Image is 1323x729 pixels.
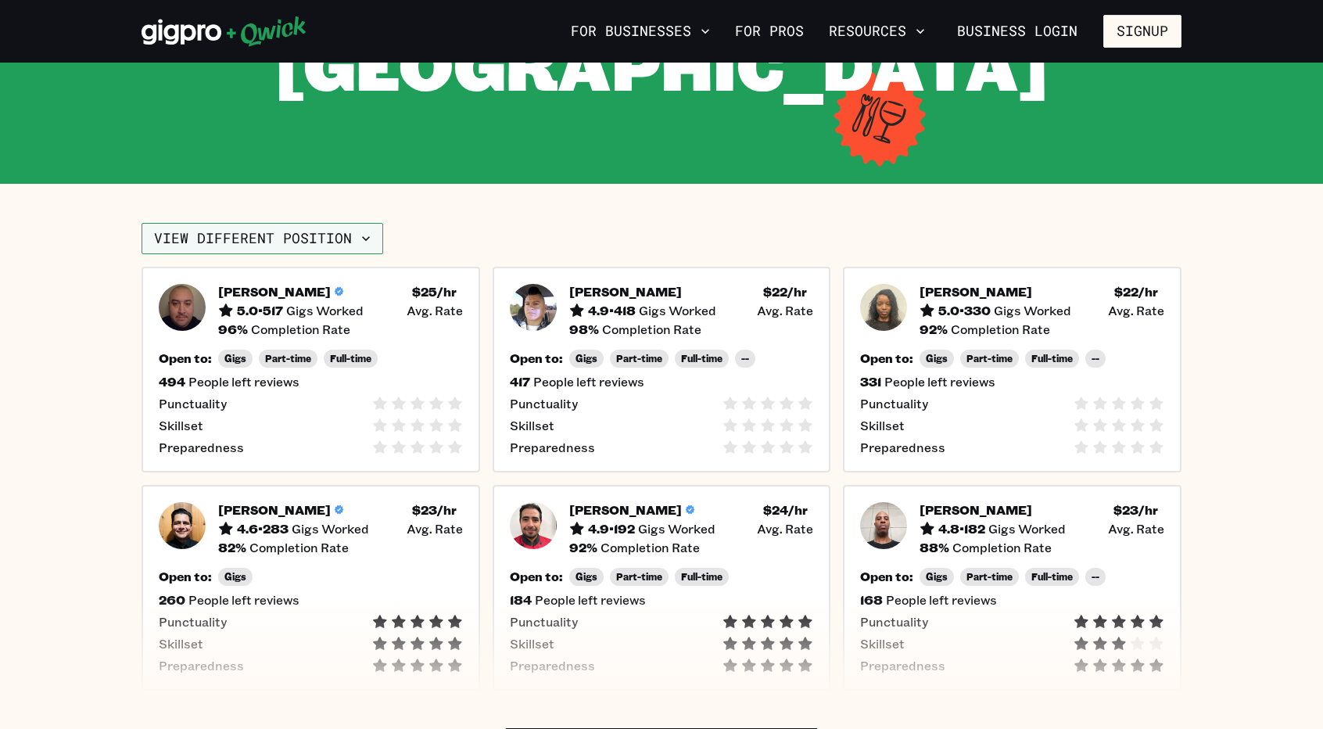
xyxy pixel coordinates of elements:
[218,321,248,337] h5: 96 %
[575,571,597,583] span: Gigs
[510,569,563,584] h5: Open to:
[575,353,597,364] span: Gigs
[860,284,907,331] img: Pro headshot
[159,284,206,331] img: Pro headshot
[493,485,831,691] button: Pro headshot[PERSON_NAME]4.9•192Gigs Worked$24/hr Avg. Rate92%Completion RateOpen to:GigsPart-tim...
[860,502,907,549] img: Pro headshot
[616,353,662,364] span: Part-time
[757,521,813,537] span: Avg. Rate
[237,521,289,537] h5: 4.6 • 283
[920,502,1032,518] h5: [PERSON_NAME]
[510,418,554,433] span: Skillset
[952,540,1052,555] span: Completion Rate
[251,321,350,337] span: Completion Rate
[602,321,701,337] span: Completion Rate
[860,440,945,455] span: Preparedness
[681,571,722,583] span: Full-time
[510,440,595,455] span: Preparedness
[493,267,831,472] button: Pro headshot[PERSON_NAME]4.9•418Gigs Worked$22/hr Avg. Rate98%Completion RateOpen to:GigsPart-tim...
[1108,303,1164,318] span: Avg. Rate
[994,303,1071,318] span: Gigs Worked
[535,592,646,608] span: People left reviews
[920,321,948,337] h5: 92 %
[510,614,578,630] span: Punctuality
[1092,571,1099,583] span: --
[1031,571,1073,583] span: Full-time
[142,267,480,472] a: Pro headshot[PERSON_NAME]5.0•517Gigs Worked$25/hr Avg. Rate96%Completion RateOpen to:GigsPart-tim...
[407,521,463,537] span: Avg. Rate
[938,521,985,537] h5: 4.8 • 182
[218,284,331,300] h5: [PERSON_NAME]
[533,374,644,390] span: People left reviews
[860,396,928,411] span: Punctuality
[843,267,1181,472] button: Pro headshot[PERSON_NAME]5.0•330Gigs Worked$22/hr Avg. Rate92%Completion RateOpen to:GigsPart-tim...
[860,569,913,584] h5: Open to:
[886,592,997,608] span: People left reviews
[884,374,995,390] span: People left reviews
[159,396,227,411] span: Punctuality
[966,353,1013,364] span: Part-time
[218,502,331,518] h5: [PERSON_NAME]
[265,353,311,364] span: Part-time
[729,18,810,45] a: For Pros
[286,303,364,318] span: Gigs Worked
[159,636,203,652] span: Skillset
[588,303,636,318] h5: 4.9 • 418
[510,374,530,390] h5: 417
[159,614,227,630] span: Punctuality
[926,571,948,583] span: Gigs
[616,571,662,583] span: Part-time
[860,592,883,608] h5: 168
[763,284,807,300] h5: $ 22 /hr
[843,485,1181,691] button: Pro headshot[PERSON_NAME]4.8•182Gigs Worked$23/hr Avg. Rate88%Completion RateOpen to:GigsPart-tim...
[926,353,948,364] span: Gigs
[638,521,715,537] span: Gigs Worked
[1031,353,1073,364] span: Full-time
[249,540,349,555] span: Completion Rate
[1092,353,1099,364] span: --
[159,418,203,433] span: Skillset
[510,636,554,652] span: Skillset
[407,303,463,318] span: Avg. Rate
[588,521,635,537] h5: 4.9 • 192
[159,658,244,673] span: Preparedness
[569,540,597,555] h5: 92 %
[142,485,480,691] button: Pro headshot[PERSON_NAME]4.6•283Gigs Worked$23/hr Avg. Rate82%Completion RateOpen to:Gigs260Peopl...
[601,540,700,555] span: Completion Rate
[966,571,1013,583] span: Part-time
[510,502,557,549] img: Pro headshot
[142,223,383,254] button: View different position
[860,418,905,433] span: Skillset
[757,303,813,318] span: Avg. Rate
[188,374,299,390] span: People left reviews
[412,284,457,300] h5: $ 25 /hr
[159,502,206,549] img: Pro headshot
[292,521,369,537] span: Gigs Worked
[188,592,299,608] span: People left reviews
[237,303,283,318] h5: 5.0 • 517
[1108,521,1164,537] span: Avg. Rate
[218,540,246,555] h5: 82 %
[920,540,949,555] h5: 88 %
[510,592,532,608] h5: 184
[159,592,185,608] h5: 260
[823,18,931,45] button: Resources
[224,571,246,583] span: Gigs
[920,284,1032,300] h5: [PERSON_NAME]
[860,658,945,673] span: Preparedness
[860,350,913,366] h5: Open to:
[510,658,595,673] span: Preparedness
[159,440,244,455] span: Preparedness
[988,521,1066,537] span: Gigs Worked
[565,18,716,45] button: For Businesses
[1114,284,1158,300] h5: $ 22 /hr
[951,321,1050,337] span: Completion Rate
[510,396,578,411] span: Punctuality
[569,502,682,518] h5: [PERSON_NAME]
[860,636,905,652] span: Skillset
[681,353,722,364] span: Full-time
[944,15,1091,48] a: Business Login
[159,374,185,390] h5: 494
